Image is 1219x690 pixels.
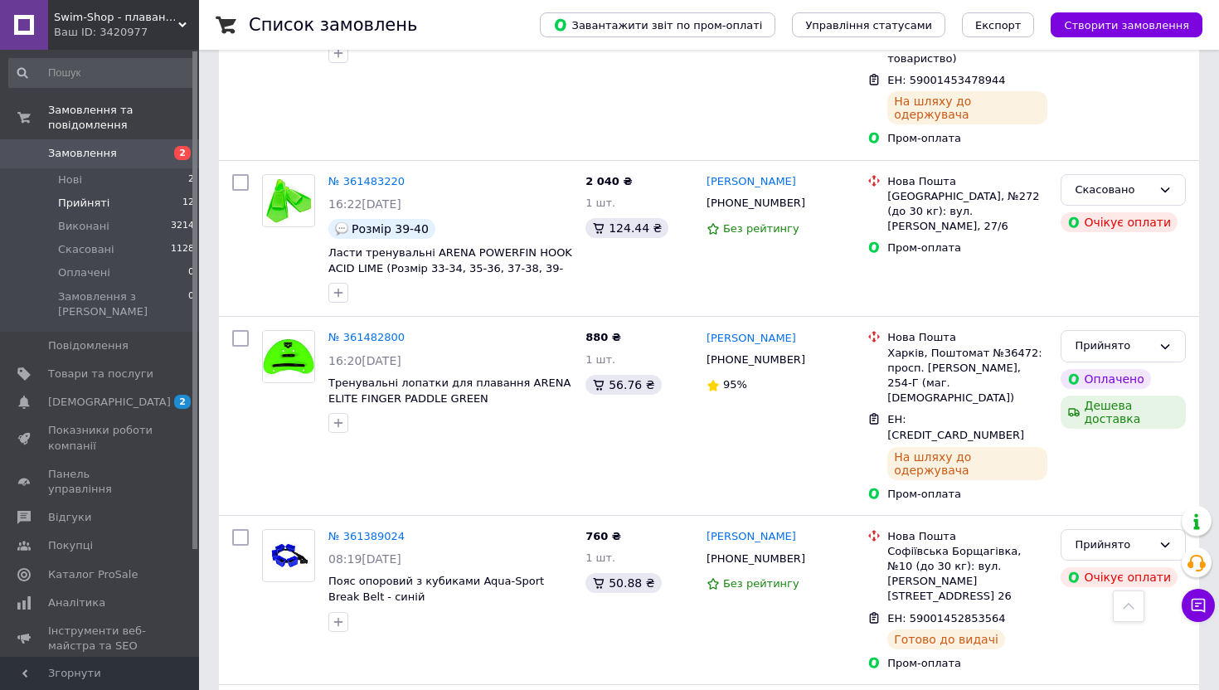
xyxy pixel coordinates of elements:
[792,12,945,37] button: Управління статусами
[262,529,315,582] a: Фото товару
[975,19,1022,32] span: Експорт
[265,175,312,226] img: Фото товару
[585,353,615,366] span: 1 шт.
[1075,537,1152,554] div: Прийнято
[48,338,129,353] span: Повідомлення
[707,174,796,190] a: [PERSON_NAME]
[887,131,1047,146] div: Пром-оплата
[1061,369,1150,389] div: Оплачено
[48,624,153,654] span: Інструменти веб-майстра та SEO
[585,197,615,209] span: 1 шт.
[58,172,82,187] span: Нові
[1061,567,1178,587] div: Очікує оплати
[887,529,1047,544] div: Нова Пошта
[54,10,178,25] span: Swim-Shop - плавання це більше ніж спорт)))
[805,19,932,32] span: Управління статусами
[553,17,762,32] span: Завантажити звіт по пром-оплаті
[887,629,1005,649] div: Готово до видачі
[707,529,796,545] a: [PERSON_NAME]
[48,395,171,410] span: [DEMOGRAPHIC_DATA]
[887,447,1047,480] div: На шляху до одержувача
[48,510,91,525] span: Відгуки
[540,12,775,37] button: Завантажити звіт по пром-оплаті
[887,413,1024,441] span: ЕН: [CREDIT_CARD_NUMBER]
[585,573,661,593] div: 50.88 ₴
[703,192,809,214] div: [PHONE_NUMBER]
[54,25,199,40] div: Ваш ID: 3420977
[352,222,429,236] span: Розмір 39-40
[262,330,315,383] a: Фото товару
[262,174,315,227] a: Фото товару
[328,552,401,566] span: 08:19[DATE]
[723,378,747,391] span: 95%
[887,544,1047,605] div: Софіївська Борщагівка, №10 (до 30 кг): вул. [PERSON_NAME][STREET_ADDRESS] 26
[1182,589,1215,622] button: Чат з покупцем
[585,552,615,564] span: 1 шт.
[887,487,1047,502] div: Пром-оплата
[1075,182,1152,199] div: Скасовано
[48,467,153,497] span: Панель управління
[1061,212,1178,232] div: Очікує оплати
[887,346,1047,406] div: Харків, Поштомат №36472: просп. [PERSON_NAME], 254-Г (маг. [DEMOGRAPHIC_DATA])
[887,74,1005,86] span: ЕН: 59001453478944
[328,197,401,211] span: 16:22[DATE]
[182,196,194,211] span: 12
[585,530,621,542] span: 760 ₴
[328,377,571,405] a: Тренувальні лопатки для плавання ARENA ELITE FINGER PADDLE GREEN
[887,241,1047,255] div: Пром-оплата
[328,331,405,343] a: № 361482800
[58,265,110,280] span: Оплачені
[328,175,405,187] a: № 361483220
[188,265,194,280] span: 0
[585,331,621,343] span: 880 ₴
[887,330,1047,345] div: Нова Пошта
[48,103,199,133] span: Замовлення та повідомлення
[887,91,1047,124] div: На шляху до одержувача
[1061,396,1186,429] div: Дешева доставка
[887,189,1047,235] div: [GEOGRAPHIC_DATA], №272 (до 30 кг): вул. [PERSON_NAME], 27/6
[707,331,796,347] a: [PERSON_NAME]
[188,289,194,319] span: 0
[703,349,809,371] div: [PHONE_NUMBER]
[585,175,632,187] span: 2 040 ₴
[48,538,93,553] span: Покупці
[188,172,194,187] span: 2
[328,530,405,542] a: № 361389024
[8,58,196,88] input: Пошук
[335,222,348,236] img: :speech_balloon:
[1064,19,1189,32] span: Створити замовлення
[58,242,114,257] span: Скасовані
[48,423,153,453] span: Показники роботи компанії
[263,331,314,382] img: Фото товару
[887,612,1005,624] span: ЕН: 59001452853564
[171,219,194,234] span: 3214
[174,395,191,409] span: 2
[171,242,194,257] span: 1128
[1034,18,1202,31] a: Створити замовлення
[174,146,191,160] span: 2
[48,146,117,161] span: Замовлення
[268,530,309,581] img: Фото товару
[328,354,401,367] span: 16:20[DATE]
[585,218,668,238] div: 124.44 ₴
[962,12,1035,37] button: Експорт
[58,196,109,211] span: Прийняті
[1051,12,1202,37] button: Створити замовлення
[249,15,417,35] h1: Список замовлень
[48,367,153,381] span: Товари та послуги
[48,567,138,582] span: Каталог ProSale
[723,577,799,590] span: Без рейтингу
[58,219,109,234] span: Виконані
[58,289,188,319] span: Замовлення з [PERSON_NAME]
[723,222,799,235] span: Без рейтингу
[703,548,809,570] div: [PHONE_NUMBER]
[328,575,544,603] a: Пояс опоровий з кубиками Aqua-Sport Break Belt - синій
[328,246,572,289] a: Ласти тренувальні ARENA POWERFIN HOOK ACID LIME (Розмір 33-34, 35-36, 37-38, 39-40, 41-42, 43-44,...
[48,595,105,610] span: Аналітика
[1075,338,1152,355] div: Прийнято
[887,656,1047,671] div: Пром-оплата
[585,375,661,395] div: 56.76 ₴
